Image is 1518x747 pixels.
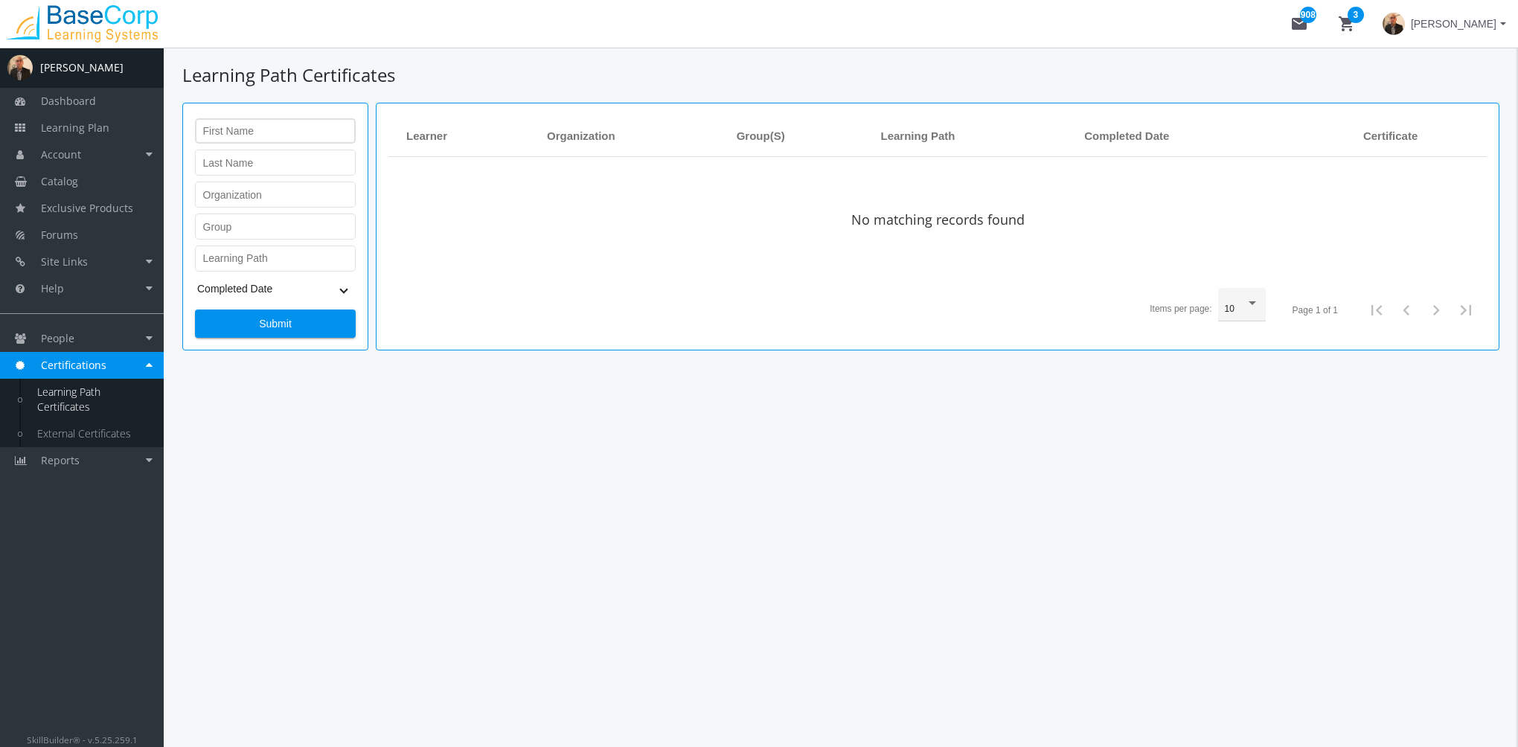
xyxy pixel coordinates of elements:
span: Certificate [1363,128,1418,144]
mat-select: Items per page: [1225,304,1259,315]
span: 10 [1225,304,1234,314]
span: Forums [41,228,78,242]
a: Learning Path Certificates [22,379,164,420]
span: Dashboard [41,94,96,108]
div: [PERSON_NAME] [40,60,124,75]
small: SkillBuilder® - v.5.25.259.1 [27,734,138,746]
mat-panel-title: Completed Date [197,281,329,296]
span: Help [41,281,64,295]
img: profilePicture.png [7,55,33,80]
span: Site Links [41,254,88,269]
h2: No matching records found [851,213,1025,228]
button: First Page [1362,295,1391,325]
h1: Learning Path Certificates [182,62,1499,88]
span: Learning Path [880,128,955,144]
span: Submit [208,310,343,337]
span: Certifications [41,358,106,372]
span: Completed Date [1084,128,1169,144]
mat-expansion-panel-header: Completed Date [195,275,356,302]
span: Group(s) [737,128,785,144]
span: Learning Plan [41,121,109,135]
a: External Certificates [22,420,164,447]
span: People [41,331,74,345]
button: Previous page [1391,295,1421,325]
button: Last page [1451,295,1481,325]
mat-icon: shopping_cart [1338,15,1356,33]
span: Reports [41,453,80,467]
span: Catalog [41,174,78,188]
button: Submit [195,310,356,338]
mat-icon: mail [1290,15,1308,33]
button: Next page [1421,295,1451,325]
span: Exclusive Products [41,201,133,215]
div: Page 1 of 1 [1293,304,1338,317]
span: Learner [406,128,447,144]
span: [PERSON_NAME] [1411,10,1496,37]
span: Account [41,147,81,161]
span: Organization [547,128,615,144]
div: Items per page: [1150,303,1211,315]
